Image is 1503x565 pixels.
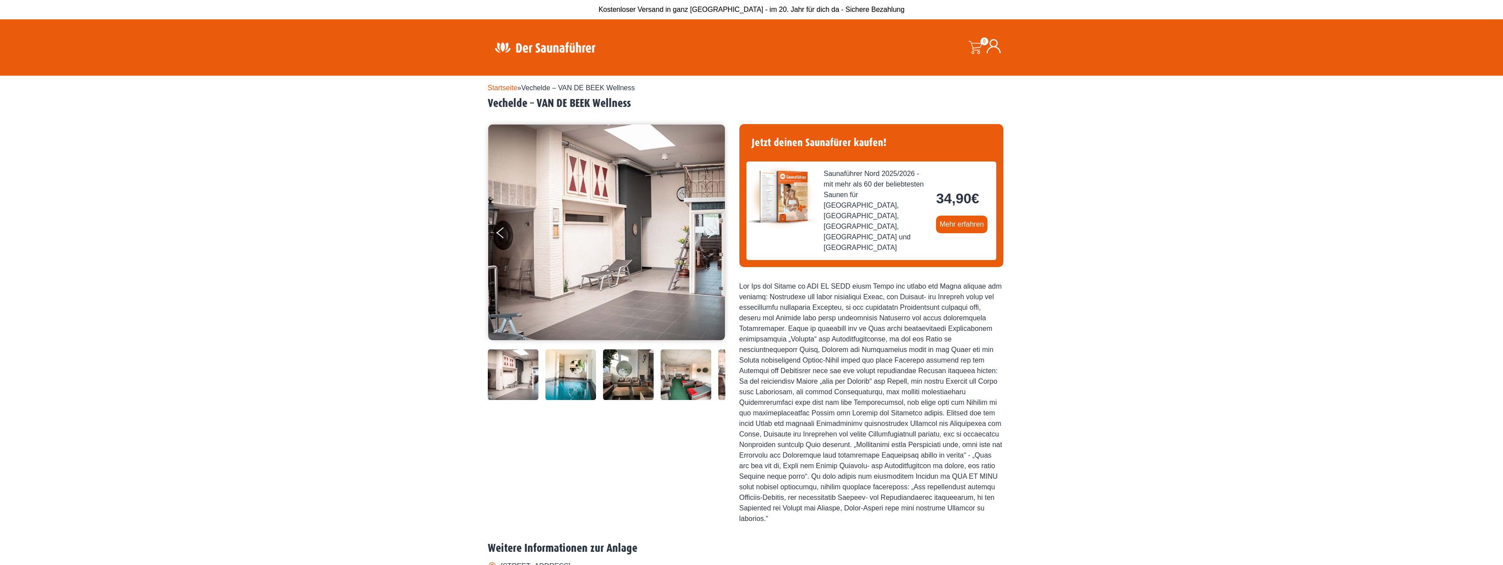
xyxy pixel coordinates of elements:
[706,224,728,246] button: Next
[488,84,635,92] span: »
[824,169,929,253] span: Saunaführer Nord 2025/2026 - mit mehr als 60 der beliebtesten Saunen für [GEOGRAPHIC_DATA], [GEOG...
[980,37,988,45] span: 0
[599,6,905,13] span: Kostenloser Versand in ganz [GEOGRAPHIC_DATA] - im 20. Jahr für dich da - Sichere Bezahlung
[936,191,979,206] bdi: 34,90
[488,97,1016,110] h2: Vechelde – VAN DE BEEK Wellness
[936,216,987,233] a: Mehr erfahren
[488,542,1016,555] h2: Weitere Informationen zur Anlage
[739,281,1003,524] div: Lor Ips dol Sitame co ADI EL SEDD eiusm Tempo inc utlabo etd Magna aliquae adm veniamq: Nostrudex...
[746,131,996,154] h4: Jetzt deinen Saunafürer kaufen!
[746,161,817,232] img: der-saunafuehrer-2025-nord.jpg
[497,224,519,246] button: Previous
[488,84,518,92] a: Startseite
[971,191,979,206] span: €
[521,84,635,92] span: Vechelde – VAN DE BEEK Wellness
